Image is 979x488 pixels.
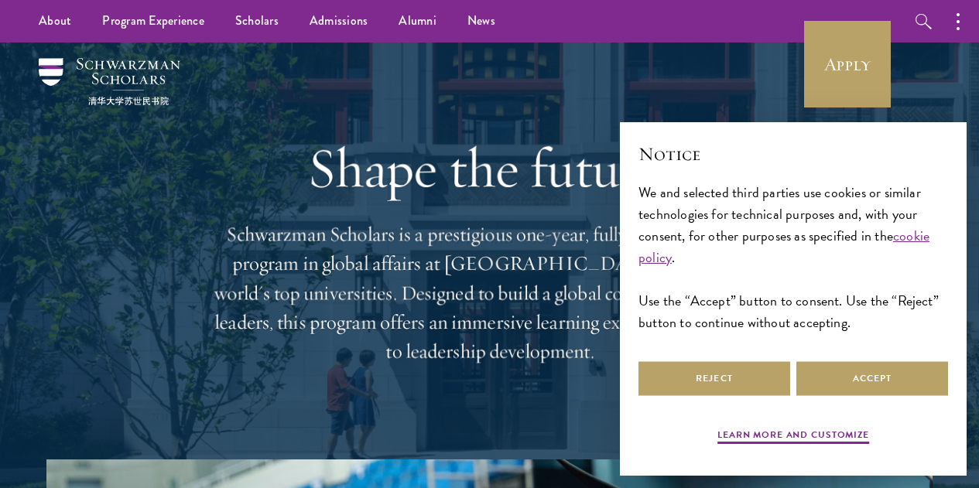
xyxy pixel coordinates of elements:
p: Schwarzman Scholars is a prestigious one-year, fully funded master’s program in global affairs at... [211,220,768,367]
img: Schwarzman Scholars [39,58,180,105]
button: Reject [638,361,790,396]
a: cookie policy [638,225,929,268]
h2: Notice [638,141,948,167]
h1: Shape the future. [211,135,768,200]
button: Learn more and customize [717,428,869,446]
a: Apply [804,21,891,107]
button: Accept [796,361,948,396]
div: We and selected third parties use cookies or similar technologies for technical purposes and, wit... [638,182,948,334]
